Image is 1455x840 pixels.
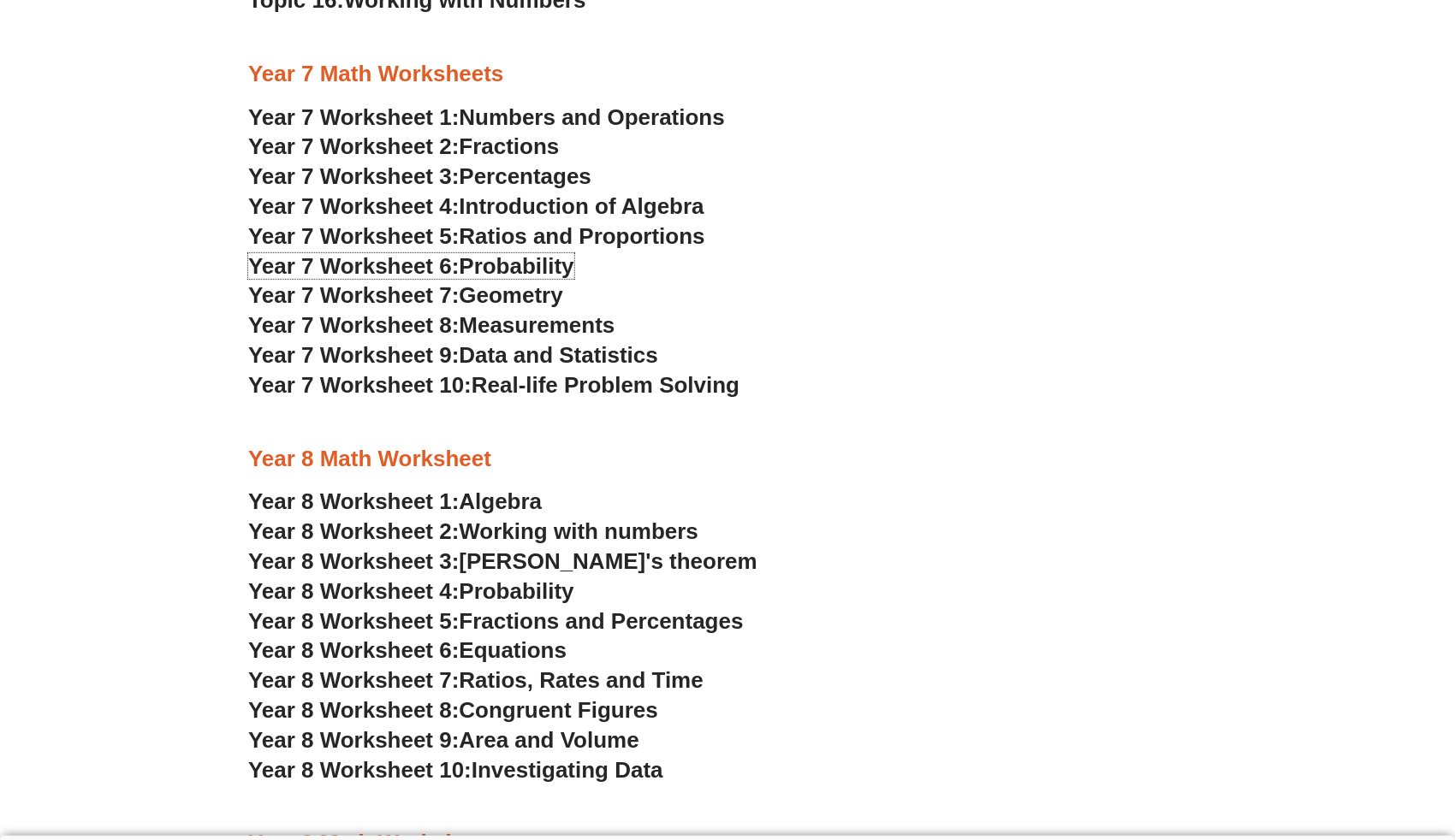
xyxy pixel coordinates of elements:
span: Algebra [460,488,543,514]
span: Year 8 Worksheet 1: [248,488,460,514]
span: Year 8 Worksheet 2: [248,518,460,544]
span: Working with numbers [460,518,699,544]
h3: Year 8 Math Worksheet [248,445,1207,474]
span: Fractions [460,133,560,159]
h3: Year 7 Math Worksheets [248,60,1207,89]
span: Ratios, Rates and Time [460,667,704,693]
a: Year 8 Worksheet 2:Working with numbers [248,518,698,544]
span: [PERSON_NAME]'s theorem [460,548,757,574]
iframe: Chat Widget [1369,758,1455,840]
a: Year 8 Worksheet 7:Ratios, Rates and Time [248,667,704,693]
span: Data and Statistics [460,342,659,368]
span: Year 8 Worksheet 7: [248,667,460,693]
a: Year 8 Worksheet 5:Fractions and Percentages [248,608,744,634]
span: Year 7 Worksheet 7: [248,282,460,308]
a: Year 8 Worksheet 10:Investigating Data [248,757,663,783]
a: Year 7 Worksheet 8:Measurements [248,312,615,338]
a: Year 8 Worksheet 4:Probability [248,578,574,604]
span: Geometry [460,282,563,308]
span: Introduction of Algebra [460,193,704,219]
span: Measurements [460,312,615,338]
span: Year 7 Worksheet 1: [248,104,460,130]
a: Year 8 Worksheet 6:Equations [248,637,567,663]
span: Equations [460,637,567,663]
span: Numbers and Operations [460,104,725,130]
span: Ratios and Proportions [460,223,705,249]
a: Year 8 Worksheet 8:Congruent Figures [248,697,658,723]
span: Year 7 Worksheet 10: [248,372,472,398]
span: Year 8 Worksheet 6: [248,637,460,663]
span: Year 7 Worksheet 3: [248,163,460,189]
a: Year 8 Worksheet 3:[PERSON_NAME]'s theorem [248,548,757,574]
a: Year 7 Worksheet 6:Probability [248,253,574,279]
span: Probability [460,578,574,604]
a: Year 8 Worksheet 9:Area and Volume [248,727,639,753]
a: Year 7 Worksheet 1:Numbers and Operations [248,104,725,130]
span: Year 7 Worksheet 5: [248,223,460,249]
span: Year 7 Worksheet 9: [248,342,460,368]
span: Real-life Problem Solving [472,372,739,398]
span: Percentages [460,163,592,189]
span: Year 8 Worksheet 10: [248,757,472,783]
span: Year 7 Worksheet 6: [248,253,460,279]
span: Year 8 Worksheet 5: [248,608,460,634]
span: Fractions and Percentages [460,608,744,634]
span: Year 7 Worksheet 2: [248,133,460,159]
a: Year 7 Worksheet 5:Ratios and Proportions [248,223,705,249]
span: Area and Volume [460,727,639,753]
span: Year 8 Worksheet 4: [248,578,460,604]
a: Year 7 Worksheet 10:Real-life Problem Solving [248,372,739,398]
a: Year 7 Worksheet 9:Data and Statistics [248,342,658,368]
span: Year 7 Worksheet 8: [248,312,460,338]
span: Year 8 Worksheet 3: [248,548,460,574]
span: Year 8 Worksheet 9: [248,727,460,753]
a: Year 8 Worksheet 1:Algebra [248,488,542,514]
span: Investigating Data [472,757,663,783]
span: Probability [460,253,574,279]
span: Year 7 Worksheet 4: [248,193,460,219]
a: Year 7 Worksheet 2:Fractions [248,133,559,159]
a: Year 7 Worksheet 7:Geometry [248,282,563,308]
span: Congruent Figures [460,697,658,723]
span: Year 8 Worksheet 8: [248,697,460,723]
a: Year 7 Worksheet 4:Introduction of Algebra [248,193,704,219]
a: Year 7 Worksheet 3:Percentages [248,163,591,189]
